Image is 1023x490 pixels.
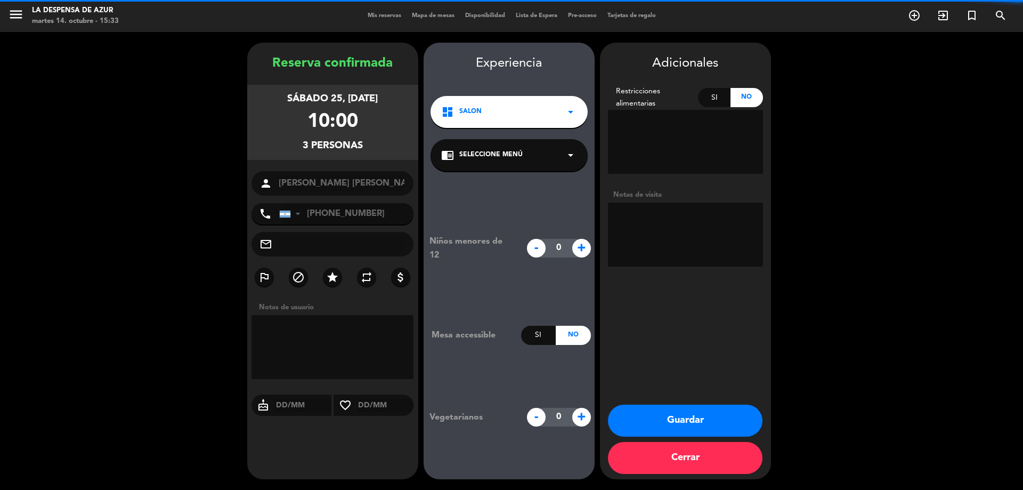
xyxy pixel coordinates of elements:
[527,239,546,258] span: -
[527,408,546,427] span: -
[247,53,418,74] div: Reserva confirmada
[32,5,119,16] div: La Despensa de Azur
[292,271,305,284] i: block
[357,399,414,412] input: DD/MM
[730,88,763,107] div: No
[275,399,332,412] input: DD/MM
[254,302,418,313] div: Notas de usuario
[326,271,339,284] i: star
[572,239,591,258] span: +
[608,405,762,437] button: Guardar
[259,238,272,251] i: mail_outline
[510,13,563,19] span: Lista de Espera
[608,85,699,110] div: Restricciones alimentarias
[32,16,119,27] div: martes 14. octubre - 15:33
[908,9,921,22] i: add_circle_outline
[258,271,271,284] i: outlined_flag
[424,328,521,342] div: Mesa accessible
[602,13,661,19] span: Tarjetas de regalo
[459,107,482,117] span: SALON
[259,177,272,190] i: person
[564,149,577,162] i: arrow_drop_down
[421,411,521,424] div: Vegetarianos
[608,442,762,474] button: Cerrar
[441,106,454,118] i: dashboard
[965,9,978,22] i: turned_in_not
[394,271,407,284] i: attach_money
[280,204,304,224] div: Argentina: +54
[424,53,595,74] div: Experiencia
[556,326,590,345] div: No
[8,6,24,26] button: menu
[521,326,556,345] div: Si
[698,88,730,107] div: Si
[360,271,373,284] i: repeat
[460,13,510,19] span: Disponibilidad
[303,138,363,154] div: 3 personas
[259,207,272,220] i: phone
[564,106,577,118] i: arrow_drop_down
[563,13,602,19] span: Pre-acceso
[608,53,763,74] div: Adicionales
[362,13,407,19] span: Mis reservas
[608,189,763,200] div: Notas de visita
[421,235,521,262] div: Niños menores de 12
[407,13,460,19] span: Mapa de mesas
[441,149,454,162] i: chrome_reader_mode
[994,9,1007,22] i: search
[937,9,949,22] i: exit_to_app
[572,408,591,427] span: +
[8,6,24,22] i: menu
[251,399,275,412] i: cake
[287,91,378,107] div: sábado 25, [DATE]
[307,107,358,138] div: 10:00
[334,399,357,412] i: favorite_border
[459,150,523,160] span: Seleccione Menú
